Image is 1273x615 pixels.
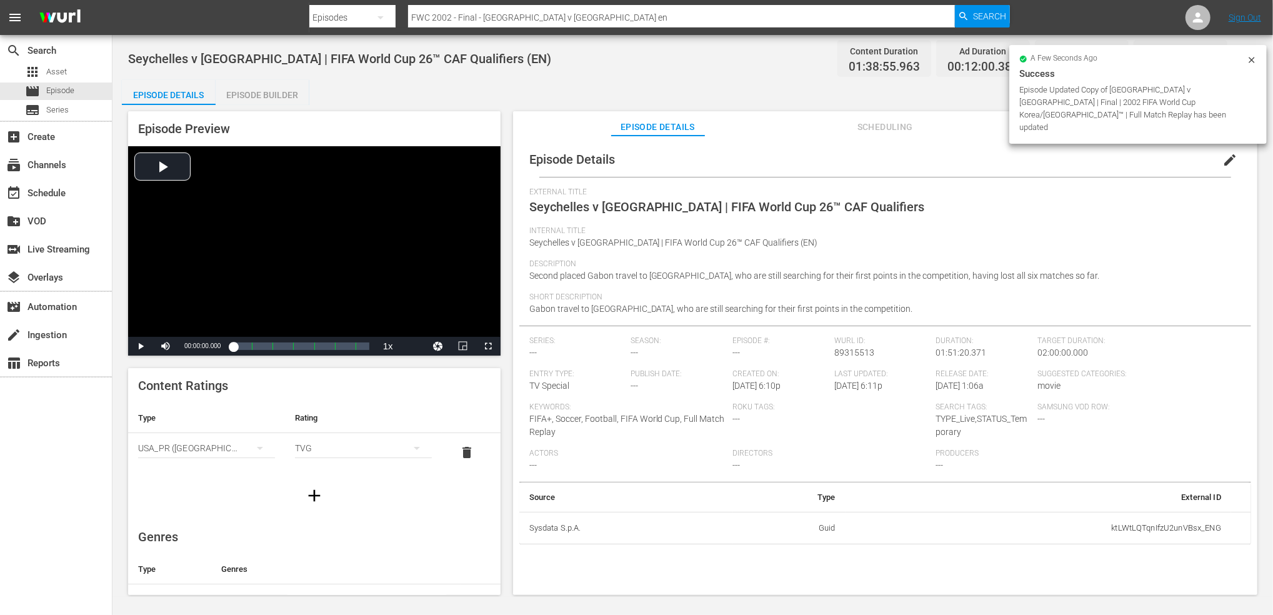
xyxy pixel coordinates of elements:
[834,381,882,391] span: [DATE] 6:11p
[834,336,930,346] span: Wurl ID:
[6,242,21,257] span: Live Streaming
[122,80,216,110] div: Episode Details
[7,10,22,25] span: menu
[1046,42,1117,60] div: Promo Duration
[955,5,1010,27] button: Search
[936,402,1031,412] span: Search Tags:
[128,403,285,433] th: Type
[1222,152,1237,167] span: edit
[936,336,1031,346] span: Duration:
[285,403,442,433] th: Rating
[519,482,1251,545] table: simple table
[936,369,1031,379] span: Release Date:
[529,304,913,314] span: Gabon travel to [GEOGRAPHIC_DATA], who are still searching for their first points in the competit...
[6,327,21,342] span: Ingestion
[529,336,625,346] span: Series:
[6,214,21,229] span: VOD
[30,3,90,32] img: ans4CAIJ8jUAAAAAAAAAAAAAAAAAAAAAAAAgQb4GAAAAAAAAAAAAAAAAAAAAAAAAJMjXAAAAAAAAAAAAAAAAAAAAAAAAgAT5G...
[936,381,984,391] span: [DATE] 1:06a
[732,347,740,357] span: ---
[426,337,451,356] button: Jump To Time
[529,347,537,357] span: ---
[128,554,211,584] th: Type
[1229,12,1261,22] a: Sign Out
[476,337,501,356] button: Fullscreen
[936,460,943,470] span: ---
[1037,347,1088,357] span: 02:00:00.000
[376,337,401,356] button: Playback Rate
[529,369,625,379] span: Entry Type:
[936,449,1132,459] span: Producers
[529,381,569,391] span: TV Special
[128,403,501,472] table: simple table
[233,342,369,350] div: Progress Bar
[732,460,740,470] span: ---
[732,414,740,424] span: ---
[122,80,216,105] button: Episode Details
[529,226,1235,236] span: Internal Title
[138,431,275,466] div: USA_PR ([GEOGRAPHIC_DATA])
[1145,42,1216,60] div: Total Duration
[216,80,309,105] button: Episode Builder
[936,347,986,357] span: 01:51:20.371
[6,356,21,371] span: Reports
[849,42,920,60] div: Content Duration
[1037,369,1234,379] span: Suggested Categories:
[6,299,21,314] span: Automation
[936,414,1027,437] span: TYPE_Live,STATUS_Temporary
[216,80,309,110] div: Episode Builder
[529,199,925,214] span: Seychelles v [GEOGRAPHIC_DATA] | FIFA World Cup 26™ CAF Qualifiers
[733,482,846,512] th: Type
[1019,66,1257,81] div: Success
[1037,336,1234,346] span: Target Duration:
[529,271,1100,281] span: Second placed Gabon travel to [GEOGRAPHIC_DATA], who are still searching for their first points i...
[529,402,726,412] span: Keywords:
[1037,414,1045,424] span: ---
[153,337,178,356] button: Mute
[1019,84,1244,134] div: Episode Updated Copy of [GEOGRAPHIC_DATA] v [GEOGRAPHIC_DATA] | Final | 2002 FIFA World Cup Korea...
[128,337,153,356] button: Play
[6,43,21,58] span: Search
[46,84,74,97] span: Episode
[947,42,1019,60] div: Ad Duration
[834,369,930,379] span: Last Updated:
[733,512,846,544] td: Guid
[529,237,818,247] span: Seychelles v [GEOGRAPHIC_DATA] | FIFA World Cup 26™ CAF Qualifiers (EN)
[25,64,40,79] span: Asset
[452,437,482,467] button: delete
[1215,145,1245,175] button: edit
[846,512,1231,544] td: ktLWtLQTqnIfzU2unVBsx_ENG
[529,460,537,470] span: ---
[25,84,40,99] span: Episode
[732,336,828,346] span: Episode #:
[184,342,221,349] span: 00:00:00.000
[1037,381,1061,391] span: movie
[6,129,21,144] span: Create
[732,449,929,459] span: Directors
[128,51,551,66] span: Seychelles v [GEOGRAPHIC_DATA] | FIFA World Cup 26™ CAF Qualifiers (EN)
[529,292,1235,302] span: Short Description
[631,347,638,357] span: ---
[6,270,21,285] span: Overlays
[138,378,228,393] span: Content Ratings
[838,119,932,135] span: Scheduling
[834,347,874,357] span: 89315513
[128,146,501,356] div: Video Player
[25,102,40,117] span: Series
[631,381,638,391] span: ---
[459,445,474,460] span: delete
[732,402,929,412] span: Roku Tags:
[732,381,781,391] span: [DATE] 6:10p
[732,369,828,379] span: Created On:
[295,431,432,466] div: TVG
[46,66,67,78] span: Asset
[529,187,1235,197] span: External Title
[849,60,920,74] span: 01:38:55.963
[138,121,230,136] span: Episode Preview
[947,60,1019,74] span: 00:12:00.384
[529,449,726,459] span: Actors
[611,119,705,135] span: Episode Details
[6,186,21,201] span: Schedule
[1031,54,1098,64] span: a few seconds ago
[46,104,69,116] span: Series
